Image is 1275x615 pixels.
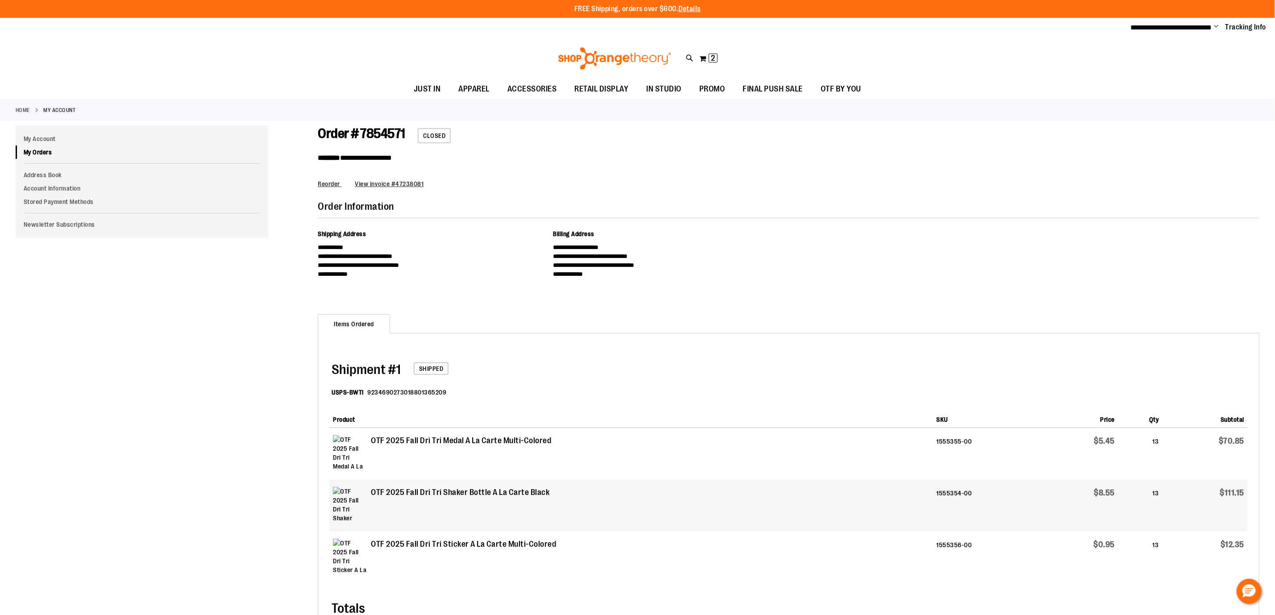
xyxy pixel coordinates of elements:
td: 13 [1118,428,1162,480]
span: $5.45 [1094,436,1115,445]
span: Closed [418,128,451,143]
a: IN STUDIO [638,79,691,100]
span: $12.35 [1221,540,1244,549]
img: OTF 2025 Fall Dri Tri Shaker Bottle A La Carte Black [333,487,366,520]
button: Account menu [1214,23,1219,32]
a: JUST IN [405,79,450,100]
a: Reorder [318,180,341,187]
a: FINAL PUSH SALE [734,79,812,100]
a: APPAREL [450,79,499,100]
span: PROMO [699,79,725,99]
span: APPAREL [459,79,490,99]
a: RETAIL DISPLAY [566,79,638,100]
strong: OTF 2025 Fall Dri Tri Shaker Bottle A La Carte Black [371,487,549,499]
span: Shipment # [332,362,396,377]
strong: OTF 2025 Fall Dri Tri Medal A La Carte Multi-Colored [371,435,551,447]
span: Shipped [414,362,449,375]
strong: Items Ordered [318,314,390,334]
a: Account Information [16,182,268,195]
span: 1 [332,362,401,377]
span: JUST IN [414,79,441,99]
dt: USPS-BWTI [332,388,364,397]
strong: OTF 2025 Fall Dri Tri Sticker A La Carte Multi-Colored [371,539,556,550]
span: OTF BY YOU [821,79,861,99]
span: ACCESSORIES [507,79,557,99]
img: OTF 2025 Fall Dri Tri Sticker A La Carte Multi-Colored [333,539,366,572]
th: Product [329,408,933,428]
img: Shop Orangetheory [557,47,673,70]
td: 13 [1118,480,1162,532]
a: OTF BY YOU [812,79,870,100]
a: My Orders [16,145,268,159]
a: Address Book [16,168,268,182]
img: OTF 2025 Fall Dri Tri Medal A La Carte Multi-Colored [333,435,366,469]
span: FINAL PUSH SALE [743,79,803,99]
a: PROMO [690,79,734,100]
strong: My Account [44,106,76,114]
a: ACCESSORIES [498,79,566,100]
a: Newsletter Subscriptions [16,218,268,231]
span: Billing Address [553,230,595,237]
span: View invoice # [355,180,395,187]
span: 2 [711,54,715,62]
a: Details [679,5,701,13]
span: Order # 7854571 [318,126,405,141]
td: 1555356-00 [933,532,1044,583]
span: $111.15 [1220,488,1245,497]
span: $0.95 [1094,540,1115,549]
span: Shipping Address [318,230,366,237]
span: Reorder [318,180,340,187]
a: Home [16,106,30,114]
td: 13 [1118,532,1162,583]
span: IN STUDIO [647,79,682,99]
a: View invoice #47238081 [355,180,424,187]
span: $70.85 [1219,436,1244,445]
th: Price [1044,408,1118,428]
p: FREE Shipping, orders over $600. [574,4,701,14]
span: $8.55 [1094,488,1115,497]
th: SKU [933,408,1044,428]
th: Subtotal [1163,408,1248,428]
td: 1555354-00 [933,480,1044,532]
button: Hello, have a question? Let’s chat. [1237,579,1262,604]
span: RETAIL DISPLAY [575,79,629,99]
span: Order Information [318,201,394,212]
th: Qty [1118,408,1162,428]
dd: 9234690273018801365209 [367,388,446,397]
td: 1555355-00 [933,428,1044,480]
a: Tracking Info [1225,22,1267,32]
a: Stored Payment Methods [16,195,268,208]
a: My Account [16,132,268,145]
